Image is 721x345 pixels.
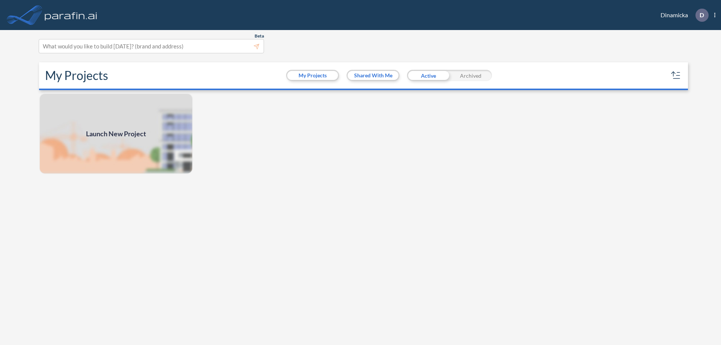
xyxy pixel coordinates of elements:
[255,33,264,39] span: Beta
[449,70,492,81] div: Archived
[700,12,704,18] p: D
[45,68,108,83] h2: My Projects
[39,93,193,174] img: add
[86,129,146,139] span: Launch New Project
[348,71,398,80] button: Shared With Me
[407,70,449,81] div: Active
[649,9,715,22] div: Dinamicka
[287,71,338,80] button: My Projects
[43,8,99,23] img: logo
[670,69,682,81] button: sort
[39,93,193,174] a: Launch New Project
